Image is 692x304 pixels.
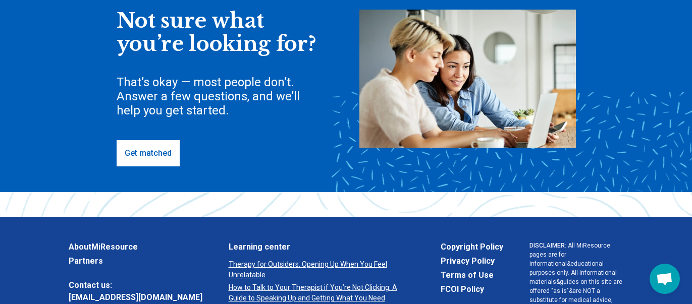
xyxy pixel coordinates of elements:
[441,283,503,295] a: FCOI Policy
[69,291,202,303] a: [EMAIL_ADDRESS][DOMAIN_NAME]
[529,242,565,249] span: DISCLAIMER
[229,282,414,303] a: How to Talk to Your Therapist if You’re Not Clicking: A Guide to Speaking Up and Getting What You...
[69,255,202,267] a: Partners
[229,241,414,253] a: Learning center
[441,255,503,267] a: Privacy Policy
[650,264,680,294] div: Open chat
[441,269,503,281] a: Terms of Use
[69,279,202,291] span: Contact us:
[69,241,202,253] a: AboutMiResource
[117,140,180,166] a: Get matched
[229,259,414,280] a: Therapy for Outsiders: Opening Up When You Feel Unrelatable
[117,75,318,117] div: That’s okay — most people don’t. Answer a few questions, and we’ll help you get started.
[441,241,503,253] a: Copyright Policy
[117,10,318,55] div: Not sure what you’re looking for?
